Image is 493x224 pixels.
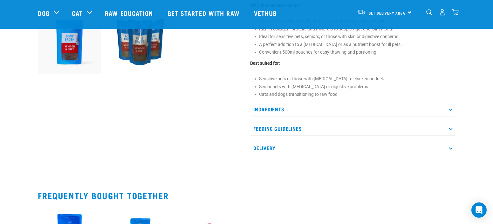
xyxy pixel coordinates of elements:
p: Ingredients [250,102,455,116]
a: Get started with Raw [161,0,248,26]
h2: Frequently bought together [38,191,455,201]
img: van-moving.png [357,9,366,15]
a: Cat [72,8,83,18]
span: Set Delivery Area [369,12,406,14]
p: Feeding Guidelines [250,122,455,136]
img: user.png [439,9,446,16]
li: Sensitive pets or those with [MEDICAL_DATA] to chicken or duck [259,76,455,82]
a: Vethub [248,0,285,26]
li: Ideal for sensitive pets, seniors, or those with skin or digestive concerns [259,33,455,40]
li: Rich in collagen, protein, and minerals to support gut and joint health [259,26,455,32]
a: Dog [38,8,50,18]
li: Convenient 500ml pouches for easy thawing and portioning [259,49,455,56]
img: home-icon-1@2x.png [426,9,432,15]
div: Open Intercom Messenger [471,202,487,218]
li: Cats and dogs transitioning to raw food [259,91,455,98]
a: Raw Education [99,0,161,26]
img: Raw Essentials Venison & Goat Bone Broth For Pets [109,10,172,74]
img: Raw Essentials Venison Goat Novel Protein Hypoallergenic Bone Broth Cats & Dogs [38,10,101,74]
li: A perfect addition to a [MEDICAL_DATA] or as a nutrient boost for ill pets [259,41,455,48]
strong: Best suited for: [250,61,280,66]
p: Delivery [250,141,455,155]
img: home-icon@2x.png [452,9,459,16]
li: Senior pets with [MEDICAL_DATA] or digestive problems [259,83,455,90]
